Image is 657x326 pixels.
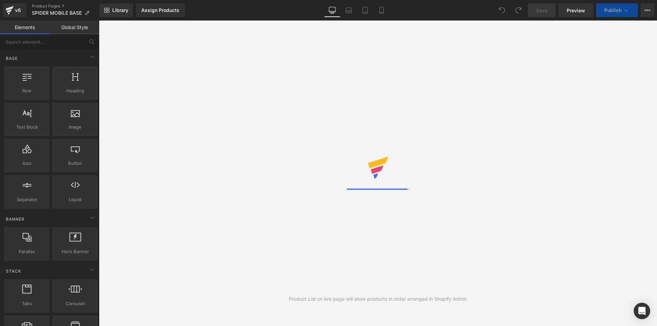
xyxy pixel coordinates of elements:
button: More [641,3,654,17]
span: Carousel [54,300,96,307]
a: New Library [99,3,133,17]
span: Text Block [6,123,48,131]
span: Separator [6,196,48,203]
span: Button [54,160,96,167]
button: Publish [596,3,638,17]
span: Tabs [6,300,48,307]
a: Laptop [340,3,357,17]
a: Product Pages [32,3,99,9]
span: Heading [54,87,96,94]
button: Redo [512,3,525,17]
div: Open Intercom Messenger [634,303,650,319]
span: Library [112,7,128,13]
div: Assign Products [141,8,179,13]
a: Global Style [50,21,99,34]
span: Publish [604,8,621,13]
a: Desktop [324,3,340,17]
span: Save [536,7,547,14]
button: Undo [495,3,509,17]
div: Product List on live page will show products in order arranged in Shopify Admin [289,295,467,303]
span: Base [5,55,18,62]
span: SPIDER MOBILE BASE [32,10,82,16]
span: Row [6,87,48,94]
span: Parallax [6,248,48,255]
span: Preview [567,7,585,14]
span: Liquid [54,196,96,203]
span: Icon [6,160,48,167]
span: Image [54,123,96,131]
a: v6 [3,3,26,17]
div: v6 [14,6,22,15]
a: Mobile [373,3,390,17]
a: Tablet [357,3,373,17]
span: Hero Banner [54,248,96,255]
a: Preview [558,3,593,17]
span: Banner [5,216,25,222]
span: Stack [5,268,22,274]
